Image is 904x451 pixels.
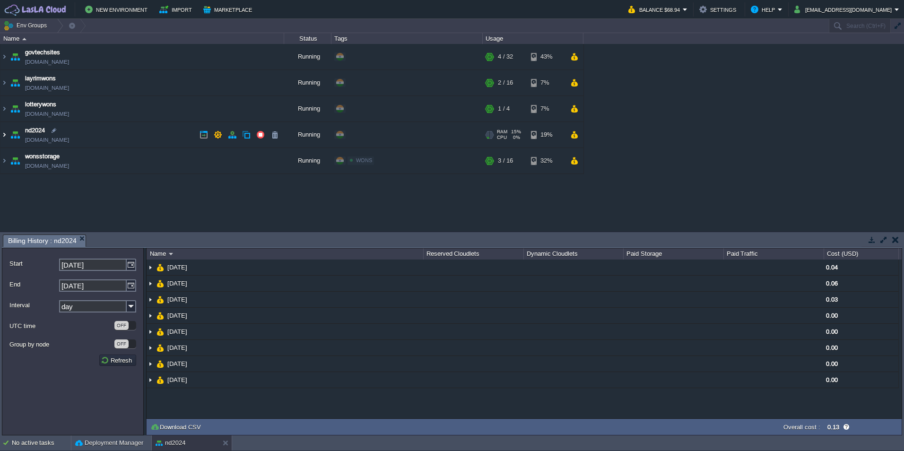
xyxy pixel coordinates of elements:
[25,57,69,67] a: [DOMAIN_NAME]
[101,356,135,364] button: Refresh
[498,44,513,69] div: 4 / 32
[25,83,69,93] a: [DOMAIN_NAME]
[147,292,154,307] img: AMDAwAAAACH5BAEAAAAALAAAAAABAAEAAAICRAEAOw==
[284,44,331,69] div: Running
[3,19,50,32] button: Env Groups
[147,308,154,323] img: AMDAwAAAACH5BAEAAAAALAAAAAABAAEAAAICRAEAOw==
[25,48,60,57] span: govtechsites
[9,148,22,173] img: AMDAwAAAACH5BAEAAAAALAAAAAABAAEAAAICRAEAOw==
[826,296,838,303] span: 0.03
[9,44,22,69] img: AMDAwAAAACH5BAEAAAAALAAAAAABAAEAAAICRAEAOw==
[156,276,164,291] img: AMDAwAAAACH5BAEAAAAALAAAAAABAAEAAAICRAEAOw==
[8,235,77,247] span: Billing History : nd2024
[3,4,68,16] img: LasLA Cloud
[156,356,164,372] img: AMDAwAAAACH5BAEAAAAALAAAAAABAAEAAAICRAEAOw==
[25,100,56,109] a: lotterywons
[147,324,154,339] img: AMDAwAAAACH5BAEAAAAALAAAAAABAAEAAAICRAEAOw==
[166,344,189,352] a: [DATE]
[483,33,583,44] div: Usage
[356,157,372,163] span: WONS
[0,44,8,69] img: AMDAwAAAACH5BAEAAAAALAAAAAABAAEAAAICRAEAOw==
[150,423,204,431] button: Download CSV
[147,340,154,356] img: AMDAwAAAACH5BAEAAAAALAAAAAABAAEAAAICRAEAOw==
[826,264,838,271] span: 0.04
[203,4,255,15] button: Marketplace
[114,321,129,330] div: OFF
[531,70,562,95] div: 7%
[25,109,69,119] a: [DOMAIN_NAME]
[628,4,683,15] button: Balance $68.94
[75,438,143,448] button: Deployment Manager
[147,372,154,388] img: AMDAwAAAACH5BAEAAAAALAAAAAABAAEAAAICRAEAOw==
[826,376,838,383] span: 0.00
[0,96,8,121] img: AMDAwAAAACH5BAEAAAAALAAAAAABAAEAAAICRAEAOw==
[497,129,507,135] span: RAM
[9,279,58,289] label: End
[9,70,22,95] img: AMDAwAAAACH5BAEAAAAALAAAAAABAAEAAAICRAEAOw==
[1,33,284,44] div: Name
[166,376,189,384] a: [DATE]
[284,96,331,121] div: Running
[156,372,164,388] img: AMDAwAAAACH5BAEAAAAALAAAAAABAAEAAAICRAEAOw==
[85,4,150,15] button: New Environment
[156,308,164,323] img: AMDAwAAAACH5BAEAAAAALAAAAAABAAEAAAICRAEAOw==
[166,312,189,320] a: [DATE]
[284,122,331,147] div: Running
[25,126,45,135] a: nd2024
[724,248,824,260] div: Paid Traffic
[794,4,895,15] button: [EMAIL_ADDRESS][DOMAIN_NAME]
[9,339,113,349] label: Group by node
[624,248,723,260] div: Paid Storage
[9,321,113,331] label: UTC time
[12,435,71,451] div: No active tasks
[0,70,8,95] img: AMDAwAAAACH5BAEAAAAALAAAAAABAAEAAAICRAEAOw==
[531,148,562,173] div: 32%
[25,74,56,83] a: layrimwons
[531,96,562,121] div: 7%
[148,248,423,260] div: Name
[699,4,739,15] button: Settings
[524,248,624,260] div: Dynamic Cloudlets
[424,248,523,260] div: Reserved Cloudlets
[498,148,513,173] div: 3 / 16
[825,248,898,260] div: Cost (USD)
[497,135,507,140] span: CPU
[285,33,331,44] div: Status
[156,324,164,339] img: AMDAwAAAACH5BAEAAAAALAAAAAABAAEAAAICRAEAOw==
[25,161,69,171] a: [DOMAIN_NAME]
[498,96,510,121] div: 1 / 4
[498,70,513,95] div: 2 / 16
[147,276,154,291] img: AMDAwAAAACH5BAEAAAAALAAAAAABAAEAAAICRAEAOw==
[22,38,26,40] img: AMDAwAAAACH5BAEAAAAALAAAAAABAAEAAAICRAEAOw==
[531,44,562,69] div: 43%
[166,295,189,304] a: [DATE]
[156,260,164,275] img: AMDAwAAAACH5BAEAAAAALAAAAAABAAEAAAICRAEAOw==
[511,129,521,135] span: 15%
[147,356,154,372] img: AMDAwAAAACH5BAEAAAAALAAAAAABAAEAAAICRAEAOw==
[166,328,189,336] span: [DATE]
[9,122,22,147] img: AMDAwAAAACH5BAEAAAAALAAAAAABAAEAAAICRAEAOw==
[9,259,58,269] label: Start
[166,263,189,271] a: [DATE]
[9,300,58,310] label: Interval
[0,148,8,173] img: AMDAwAAAACH5BAEAAAAALAAAAAABAAEAAAICRAEAOw==
[159,4,195,15] button: Import
[25,152,60,161] a: wonsstorage
[826,360,838,367] span: 0.00
[826,328,838,335] span: 0.00
[826,344,838,351] span: 0.00
[166,279,189,287] a: [DATE]
[783,424,820,431] label: Overall cost :
[9,96,22,121] img: AMDAwAAAACH5BAEAAAAALAAAAAABAAEAAAICRAEAOw==
[531,122,562,147] div: 19%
